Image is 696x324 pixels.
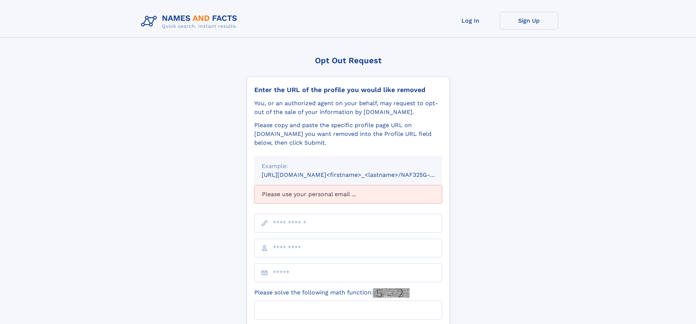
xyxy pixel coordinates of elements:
img: Logo Names and Facts [138,12,243,31]
a: Log In [441,12,500,30]
a: Sign Up [500,12,558,30]
div: Example: [262,162,435,171]
div: Opt Out Request [247,56,450,65]
div: You, or an authorized agent on your behalf, may request to opt-out of the sale of your informatio... [254,99,442,117]
div: Please copy and paste the specific profile page URL on [DOMAIN_NAME] you want removed into the Pr... [254,121,442,147]
small: [URL][DOMAIN_NAME]<firstname>_<lastname>/NAF325G-xxxxxxxx [262,171,456,178]
label: Please solve the following math function: [254,288,410,298]
div: Enter the URL of the profile you would like removed [254,86,442,94]
div: Please use your personal email ... [254,185,442,203]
